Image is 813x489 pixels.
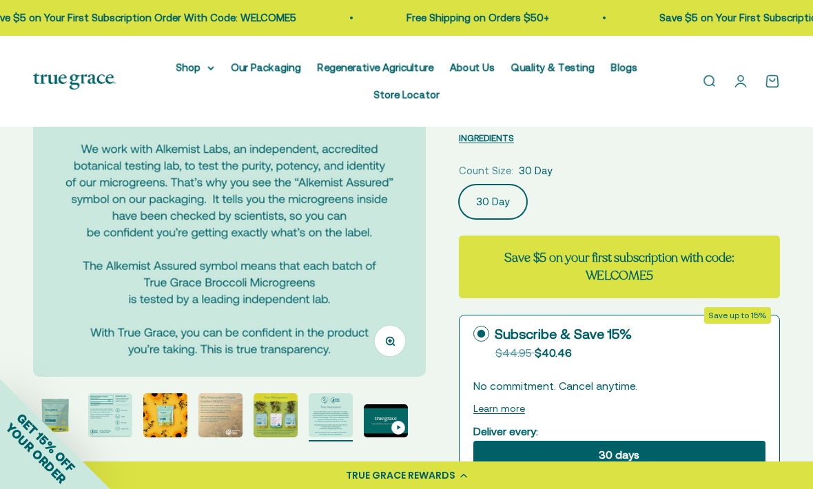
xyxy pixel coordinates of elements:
button: INGREDIENTS [459,129,514,146]
strong: Save $5 on your first subscription with code: WELCOME5 [504,249,734,283]
img: We work with Alkemist Labs, an independent, accredited botanical testing lab, to test the purity,... [309,393,353,437]
legend: Count Size: [459,163,513,179]
img: A simple solution for both children and adults alike to get more of the superfood compounds, such... [88,393,132,437]
a: Free Shipping on Orders $50+ [402,12,545,23]
span: INGREDIENTS [459,133,514,143]
img: Regneraive Organic Certified (ROC) agriculture produces more nutritious and abundant food while r... [198,393,243,437]
a: Store Locator [373,89,440,101]
a: Regenerative Agriculture [318,61,433,73]
img: Sunflower microgreens have been shown in studies to contain phytochemicals known as flavonoids wh... [143,393,187,437]
span: GET 15% OFF [14,410,78,475]
a: Our Packaging [231,61,301,73]
summary: Shop [176,59,214,76]
button: Go to item 2 [88,393,132,441]
div: TRUE GRACE REWARDS [346,468,455,483]
button: Go to item 7 [364,404,408,441]
a: Blogs [611,61,637,73]
button: Go to item 6 [309,393,353,441]
span: 30 Day [519,163,553,179]
span: YOUR ORDER [3,420,69,486]
button: Go to item 3 [143,393,187,441]
button: Go to item 4 [198,393,243,441]
a: Quality & Testing [511,61,595,73]
img: Our microgreens are grown in American soil and freeze-dried in small batches to capture the most ... [254,393,298,437]
button: Go to item 5 [254,393,298,441]
a: About Us [450,61,495,73]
